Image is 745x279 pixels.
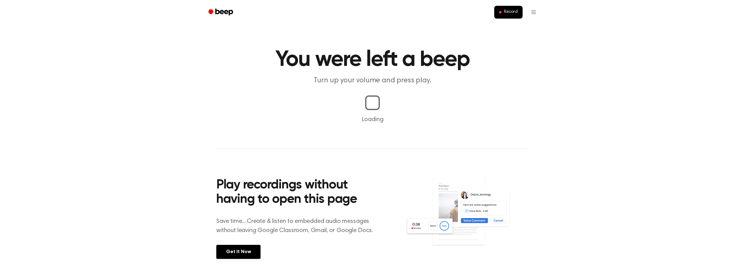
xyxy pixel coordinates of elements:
[405,176,529,258] img: Voice Comments on Docs and Recording Widget
[216,217,381,235] p: Save time....Create & listen to embedded audio messages without leaving Google Classroom, Gmail, ...
[504,9,518,15] span: Record
[255,76,490,86] p: Turn up your volume and press play.
[204,6,239,18] a: Beep
[526,5,541,20] button: Open menu
[216,245,261,259] a: Get It Now
[494,6,523,19] button: Record
[216,49,529,71] h1: You were left a beep
[216,178,381,207] h2: Play recordings without having to open this page
[7,115,738,124] p: Loading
